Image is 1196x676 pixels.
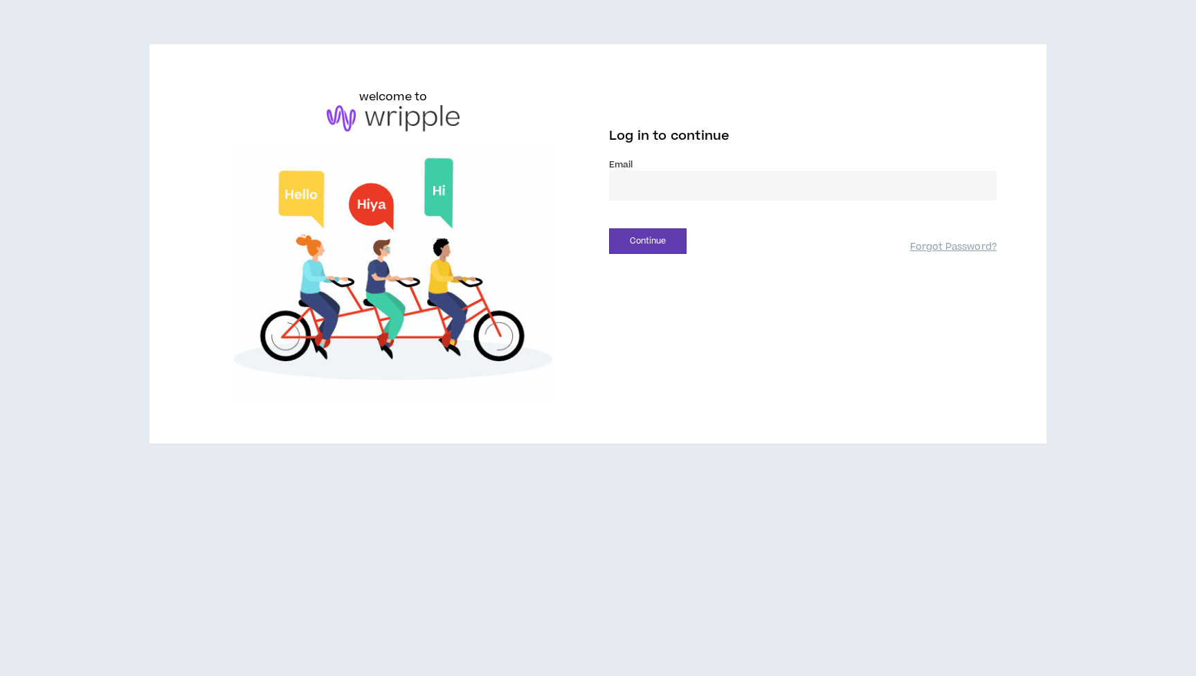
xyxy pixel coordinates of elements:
[327,105,460,131] img: logo-brand.png
[359,89,428,105] h6: welcome to
[199,145,587,399] img: Welcome to Wripple
[910,241,997,254] a: Forgot Password?
[609,127,730,145] span: Log in to continue
[609,228,687,254] button: Continue
[609,158,997,171] label: Email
